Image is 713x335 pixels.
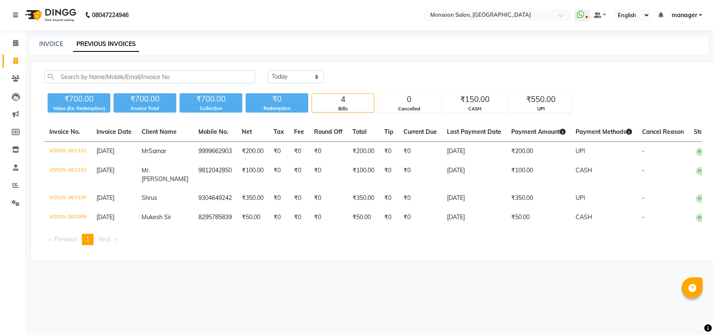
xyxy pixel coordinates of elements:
span: PAID [696,214,710,222]
td: ₹350.00 [237,189,269,208]
td: ₹0 [398,208,442,227]
td: ₹0 [309,142,348,161]
td: ₹0 [398,142,442,161]
div: 4 [312,94,374,105]
td: 9812042850 [193,161,237,189]
td: ₹0 [289,161,309,189]
td: ₹100.00 [506,161,571,189]
td: ₹0 [289,189,309,208]
div: ₹700.00 [114,93,176,105]
td: ₹0 [379,208,398,227]
span: Status [694,128,712,136]
span: Last Payment Date [447,128,501,136]
td: [DATE] [442,189,506,208]
td: ₹0 [269,208,289,227]
td: ₹0 [379,161,398,189]
td: ₹0 [398,161,442,189]
td: ₹50.00 [237,208,269,227]
div: Invoice Total [114,105,176,112]
span: CASH [576,166,592,174]
span: CASH [576,213,592,221]
span: PAID [696,194,710,203]
td: ₹350.00 [348,189,379,208]
img: logo [21,3,79,27]
span: Previous [54,235,77,243]
td: 9999662903 [193,142,237,161]
td: ₹0 [379,189,398,208]
span: PAID [696,167,710,175]
span: Shrus [142,194,157,202]
td: ₹0 [269,142,289,161]
span: Invoice No. [49,128,80,136]
div: CASH [444,105,506,113]
span: Invoice Date [96,128,132,136]
span: [DATE] [96,194,114,202]
div: Redemption [246,105,308,112]
iframe: chat widget [678,302,705,327]
td: ₹0 [398,189,442,208]
div: Collection [180,105,242,112]
div: Cancelled [378,105,440,113]
td: 8295785839 [193,208,237,227]
span: [DATE] [96,147,114,155]
span: Samar [149,147,166,155]
span: Fee [294,128,304,136]
span: [DATE] [96,213,114,221]
td: ₹200.00 [506,142,571,161]
span: Mobile No. [198,128,228,136]
td: V/2025-26/1100 [44,189,91,208]
td: ₹100.00 [237,161,269,189]
span: Mr. [142,166,150,174]
span: Cancel Reason [642,128,684,136]
span: UPI [576,194,585,202]
td: 9304649242 [193,189,237,208]
a: INVOICE [39,40,63,48]
td: V/2025-26/1102 [44,142,91,161]
td: ₹0 [379,142,398,161]
td: ₹200.00 [348,142,379,161]
td: V/2025-26/1101 [44,161,91,189]
span: PAID [696,148,710,156]
span: - [642,166,644,174]
a: PREVIOUS INVOICES [73,37,139,52]
span: Mukesh Sir [142,213,171,221]
div: Value (Ex. Redemption) [48,105,110,112]
td: ₹0 [269,161,289,189]
span: Current Due [403,128,437,136]
div: ₹550.00 [510,94,572,105]
td: ₹50.00 [348,208,379,227]
td: ₹0 [289,208,309,227]
nav: Pagination [44,234,702,245]
div: Bills [312,105,374,113]
div: ₹700.00 [48,93,110,105]
td: ₹50.00 [506,208,571,227]
td: ₹0 [289,142,309,161]
td: [DATE] [442,208,506,227]
td: ₹0 [309,208,348,227]
span: Round Off [314,128,343,136]
td: ₹100.00 [348,161,379,189]
span: UPI [576,147,585,155]
span: [DATE] [96,166,114,174]
span: Payment Amount [511,128,566,136]
span: Total [353,128,367,136]
div: 0 [378,94,440,105]
div: ₹0 [246,93,308,105]
td: ₹0 [269,189,289,208]
td: [DATE] [442,161,506,189]
span: - [642,213,644,221]
td: ₹0 [309,189,348,208]
b: 08047224946 [92,3,129,27]
span: Payment Methods [576,128,632,136]
span: Client Name [142,128,177,136]
span: - [642,147,644,155]
span: Net [242,128,252,136]
td: ₹350.00 [506,189,571,208]
span: Tax [274,128,284,136]
span: 1 [86,235,89,243]
td: ₹200.00 [237,142,269,161]
td: [DATE] [442,142,506,161]
span: - [642,194,644,202]
span: Mr [142,147,149,155]
input: Search by Name/Mobile/Email/Invoice No [44,70,255,83]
